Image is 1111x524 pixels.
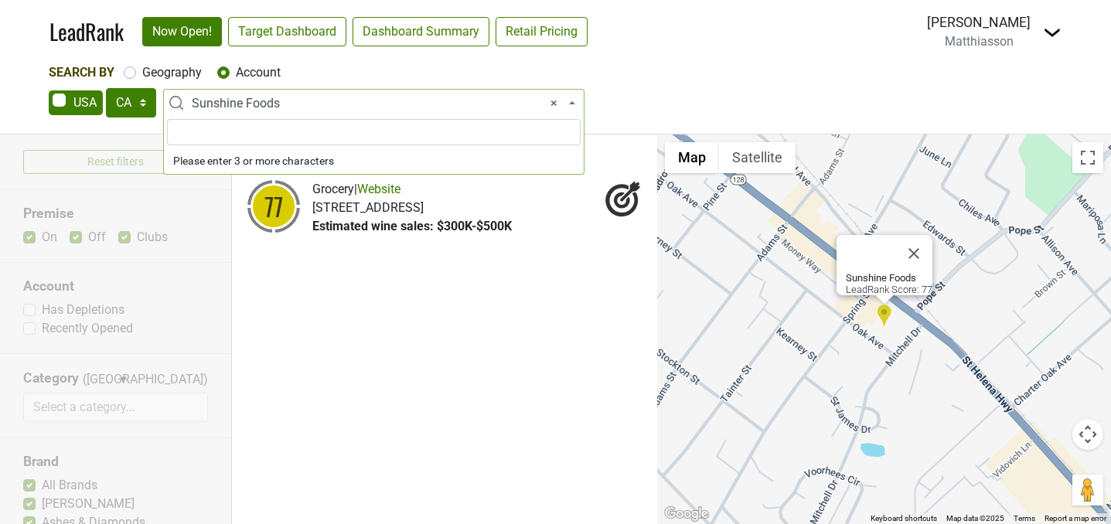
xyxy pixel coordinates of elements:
[846,272,932,295] div: LeadRank Score: 77
[665,142,719,173] button: Show street map
[312,180,512,199] div: |
[1045,514,1106,522] a: Report a map error
[142,17,222,46] a: Now Open!
[353,17,489,46] a: Dashboard Summary
[1014,514,1035,522] a: Terms
[163,89,584,117] span: Sunshine Foods
[247,180,300,233] img: quadrant_split.svg
[1072,419,1103,450] button: Map camera controls
[876,304,892,329] div: Sunshine Foods
[871,513,937,524] button: Keyboard shortcuts
[49,15,124,48] a: LeadRank
[846,272,916,284] b: Sunshine Foods
[236,63,281,82] label: Account
[661,504,712,524] a: Open this area in Google Maps (opens a new window)
[49,65,114,80] span: Search By
[164,148,584,174] li: Please enter 3 or more characters
[312,219,512,233] span: Estimated wine sales: $300K-$500K
[496,17,588,46] a: Retail Pricing
[228,17,346,46] a: Target Dashboard
[312,182,354,196] span: Grocery
[945,34,1014,49] span: Matthiasson
[895,235,932,272] button: Close
[250,183,297,230] div: 77
[719,142,796,173] button: Show satellite imagery
[142,63,202,82] label: Geography
[946,514,1004,522] span: Map data ©2025
[312,200,424,215] span: [STREET_ADDRESS]
[1072,142,1103,173] button: Toggle fullscreen view
[192,94,565,113] span: Sunshine Foods
[661,504,712,524] img: Google
[927,12,1031,32] div: [PERSON_NAME]
[550,94,557,113] span: Remove all items
[1072,475,1103,505] button: Drag Pegman onto the map to open Street View
[357,182,400,196] a: Website
[1043,23,1062,42] img: Dropdown Menu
